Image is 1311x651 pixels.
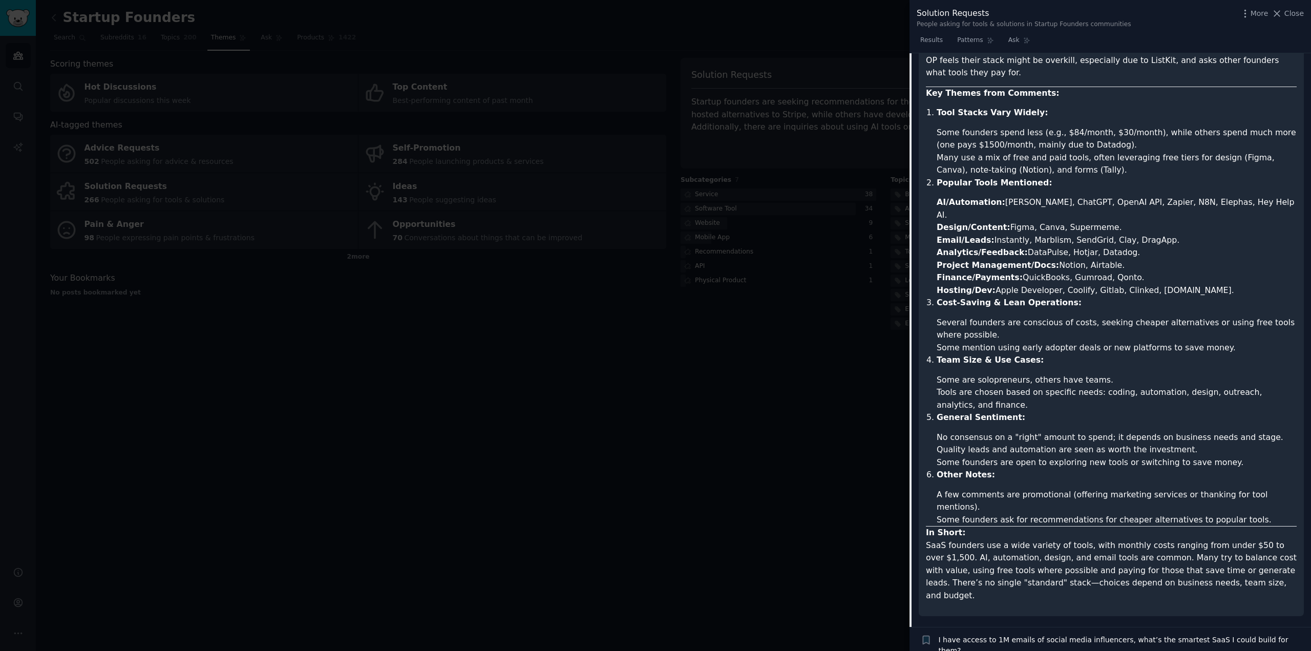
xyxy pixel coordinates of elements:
[937,444,1297,456] li: Quality leads and automation are seen as worth the investment.
[917,20,1131,29] div: People asking for tools & solutions in Startup Founders communities
[937,178,1052,187] strong: Popular Tools Mentioned:
[937,284,1297,297] li: Apple Developer, Coolify, Gitlab, Clinked, [DOMAIN_NAME].
[937,260,1059,270] strong: Project Management/Docs:
[1005,32,1034,53] a: Ask
[937,152,1297,177] li: Many use a mix of free and paid tools, often leveraging free tiers for design (Figma, Canva), not...
[926,88,1060,98] strong: Key Themes from Comments:
[937,355,1044,365] strong: Team Size & Use Cases:
[937,431,1297,444] li: No consensus on a "right" amount to spend; it depends on business needs and stage.
[937,221,1297,234] li: Figma, Canva, Supermeme.
[926,527,1297,602] p: SaaS founders use a wide variety of tools, with monthly costs ranging from under $50 to over $1,5...
[937,127,1297,152] li: Some founders spend less (e.g., $84/month, $30/month), while others spend much more (one pays $15...
[954,32,997,53] a: Patterns
[937,222,1010,232] strong: Design/Content:
[937,246,1297,259] li: DataPulse, Hotjar, Datadog.
[937,386,1297,411] li: Tools are chosen based on specific needs: coding, automation, design, outreach, analytics, and fi...
[1240,8,1268,19] button: More
[937,272,1023,282] strong: Finance/Payments:
[937,342,1297,354] li: Some mention using early adopter deals or new platforms to save money.
[937,412,1025,422] strong: General Sentiment:
[937,470,995,479] strong: Other Notes:
[1284,8,1304,19] span: Close
[937,374,1297,387] li: Some are solopreneurs, others have teams.
[1272,8,1304,19] button: Close
[937,271,1297,284] li: QuickBooks, Gumroad, Qonto.
[937,247,1028,257] strong: Analytics/Feedback:
[937,298,1082,307] strong: Cost-Saving & Lean Operations:
[926,528,966,537] strong: In Short:
[937,259,1297,272] li: Notion, Airtable.
[957,36,983,45] span: Patterns
[1251,8,1268,19] span: More
[937,197,1005,207] strong: AI/Automation:
[937,456,1297,469] li: Some founders are open to exploring new tools or switching to save money.
[937,108,1048,117] strong: Tool Stacks Vary Widely:
[937,235,995,245] strong: Email/Leads:
[920,36,943,45] span: Results
[937,514,1297,527] li: Some founders ask for recommendations for cheaper alternatives to popular tools.
[917,32,946,53] a: Results
[937,196,1297,221] li: [PERSON_NAME], ChatGPT, OpenAI API, Zapier, N8N, Elephas, Hey Help AI.
[1008,36,1020,45] span: Ask
[937,317,1297,342] li: Several founders are conscious of costs, seeking cheaper alternatives or using free tools where p...
[937,234,1297,247] li: Instantly, Marblism, SendGrid, Clay, DragApp.
[917,7,1131,20] div: Solution Requests
[937,285,996,295] strong: Hosting/Dev:
[937,489,1297,514] li: A few comments are promotional (offering marketing services or thanking for tool mentions).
